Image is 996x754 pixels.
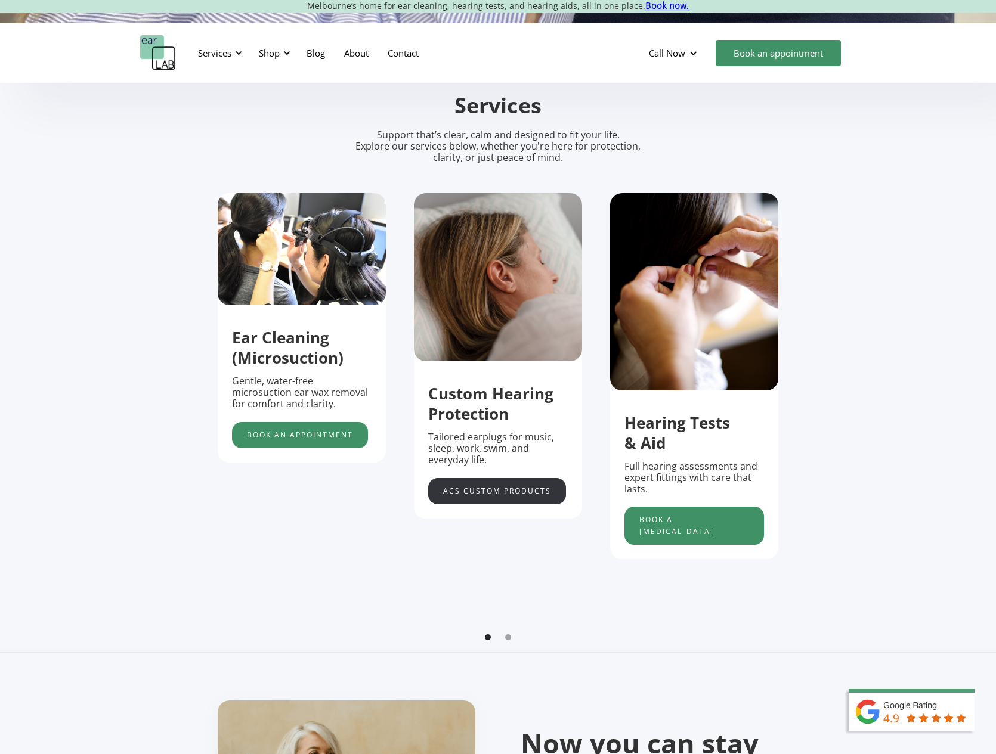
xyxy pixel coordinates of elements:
strong: Hearing Tests & Aid [624,412,730,454]
h2: Services [218,92,778,120]
div: carousel [218,193,778,651]
p: Gentle, water-free microsuction ear wax removal for comfort and clarity. [232,376,372,410]
div: Services [198,47,231,59]
a: Contact [378,36,428,70]
a: Blog [297,36,335,70]
a: Book a [MEDICAL_DATA] [624,507,764,545]
p: Full hearing assessments and expert fittings with care that lasts. [624,461,764,495]
div: Call Now [639,35,710,71]
a: home [140,35,176,71]
div: 1 of 5 [218,193,386,462]
div: Shop [252,35,294,71]
div: Services [191,35,246,71]
img: putting hearing protection in [610,193,778,390]
p: Tailored earplugs for music, sleep, work, swim, and everyday life. [428,432,568,466]
a: About [335,36,378,70]
a: Book an appointment [232,422,368,448]
div: 2 of 5 [414,193,582,518]
a: Book an appointment [716,40,841,66]
p: Support that’s clear, calm and designed to fit your life. Explore our services below, whether you... [340,129,656,164]
div: Call Now [649,47,685,59]
div: 3 of 5 [610,193,778,559]
div: Show slide 2 of 2 [505,634,511,640]
strong: Ear Cleaning (Microsuction) [232,327,344,368]
div: Shop [259,47,280,59]
a: acs custom products [428,478,566,504]
div: Show slide 1 of 2 [485,634,491,640]
strong: Custom Hearing Protection [428,383,553,424]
